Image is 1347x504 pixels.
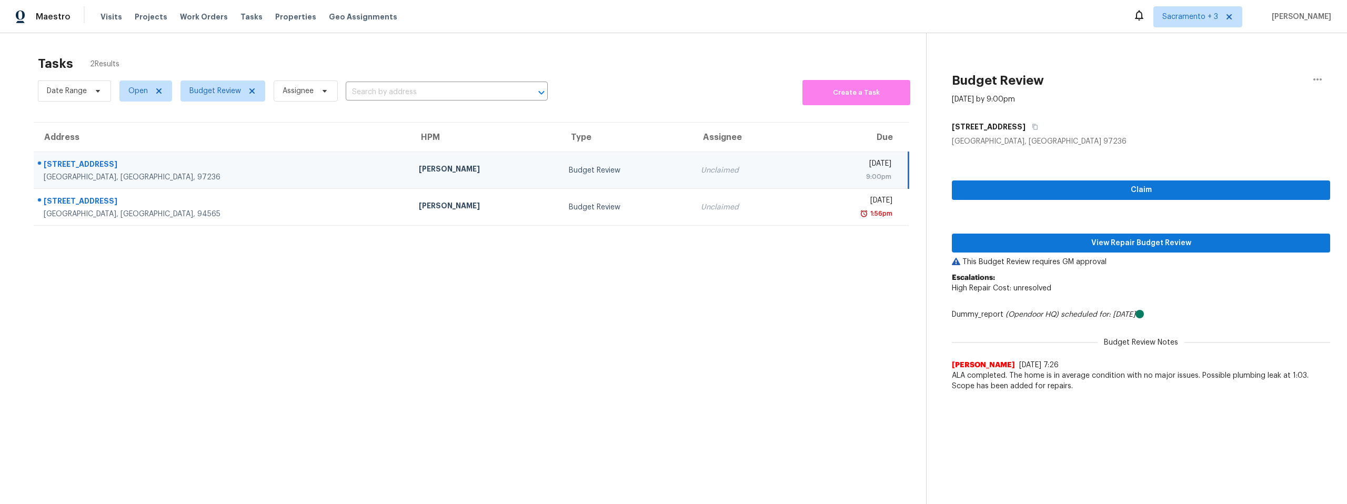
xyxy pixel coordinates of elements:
[701,165,790,176] div: Unclaimed
[240,13,263,21] span: Tasks
[44,172,402,183] div: [GEOGRAPHIC_DATA], [GEOGRAPHIC_DATA], 97236
[952,285,1051,292] span: High Repair Cost: unresolved
[534,85,549,100] button: Open
[135,12,167,22] span: Projects
[569,202,684,213] div: Budget Review
[44,209,402,219] div: [GEOGRAPHIC_DATA], [GEOGRAPHIC_DATA], 94565
[128,86,148,96] span: Open
[960,237,1322,250] span: View Repair Budget Review
[952,257,1330,267] p: This Budget Review requires GM approval
[1098,337,1184,348] span: Budget Review Notes
[952,136,1330,147] div: [GEOGRAPHIC_DATA], [GEOGRAPHIC_DATA] 97236
[1006,311,1059,318] i: (Opendoor HQ)
[1061,311,1135,318] i: scheduled for: [DATE]
[1268,12,1331,22] span: [PERSON_NAME]
[189,86,241,96] span: Budget Review
[44,196,402,209] div: [STREET_ADDRESS]
[34,123,410,152] th: Address
[802,80,910,105] button: Create a Task
[329,12,397,22] span: Geo Assignments
[275,12,316,22] span: Properties
[952,75,1044,86] h2: Budget Review
[860,208,868,219] img: Overdue Alarm Icon
[952,309,1330,320] div: Dummy_report
[1162,12,1218,22] span: Sacramento + 3
[419,200,552,214] div: [PERSON_NAME]
[952,274,995,281] b: Escalations:
[952,234,1330,253] button: View Repair Budget Review
[1026,117,1040,136] button: Copy Address
[952,370,1330,391] span: ALA completed. The home is in average condition with no major issues. Possible plumbing leak at 1...
[346,84,518,100] input: Search by address
[419,164,552,177] div: [PERSON_NAME]
[410,123,560,152] th: HPM
[1019,361,1059,369] span: [DATE] 7:26
[90,59,119,69] span: 2 Results
[560,123,692,152] th: Type
[100,12,122,22] span: Visits
[806,158,891,172] div: [DATE]
[960,184,1322,197] span: Claim
[952,180,1330,200] button: Claim
[569,165,684,176] div: Budget Review
[806,195,892,208] div: [DATE]
[952,360,1015,370] span: [PERSON_NAME]
[283,86,314,96] span: Assignee
[692,123,798,152] th: Assignee
[952,94,1015,105] div: [DATE] by 9:00pm
[868,208,892,219] div: 1:56pm
[38,58,73,69] h2: Tasks
[806,172,891,182] div: 9:00pm
[808,87,905,99] span: Create a Task
[47,86,87,96] span: Date Range
[798,123,908,152] th: Due
[180,12,228,22] span: Work Orders
[701,202,790,213] div: Unclaimed
[952,122,1026,132] h5: [STREET_ADDRESS]
[44,159,402,172] div: [STREET_ADDRESS]
[36,12,71,22] span: Maestro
